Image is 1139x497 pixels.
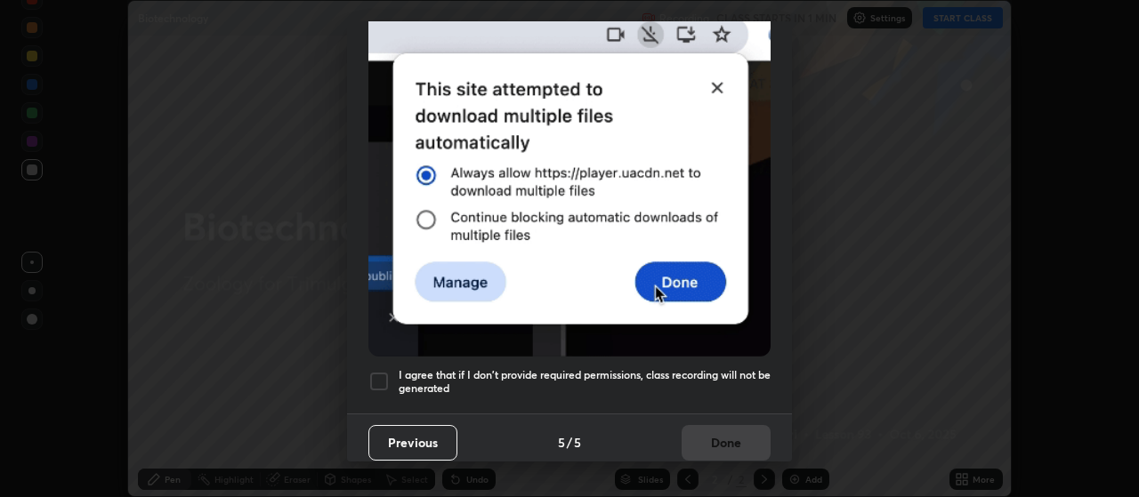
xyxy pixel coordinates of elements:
[368,425,457,461] button: Previous
[574,433,581,452] h4: 5
[558,433,565,452] h4: 5
[567,433,572,452] h4: /
[399,368,771,396] h5: I agree that if I don't provide required permissions, class recording will not be generated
